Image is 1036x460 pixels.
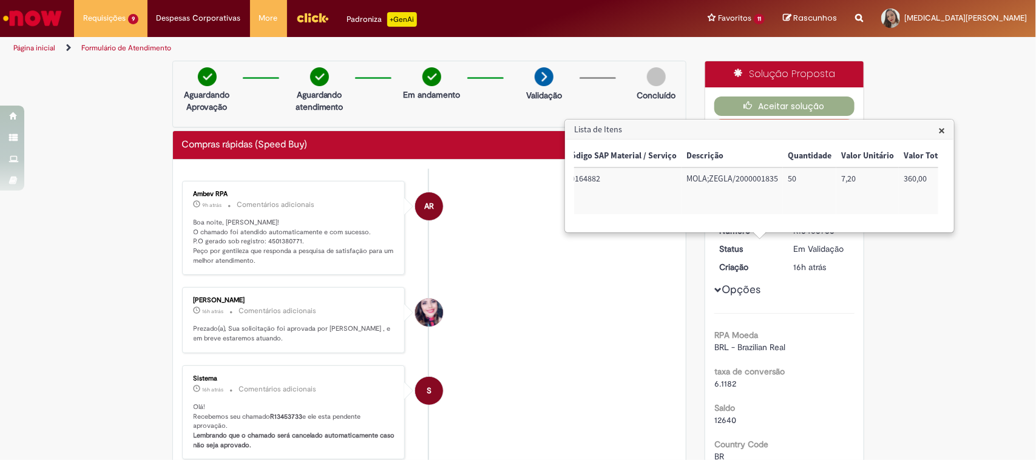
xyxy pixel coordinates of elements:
p: Aguardando Aprovação [178,89,237,113]
span: 11 [754,14,765,24]
img: arrow-next.png [535,67,554,86]
span: Rascunhos [793,12,837,24]
td: Código SAP Material / Serviço: 50164882 [561,167,682,214]
th: Quantidade [783,145,836,167]
h3: Lista de Itens [566,120,953,140]
div: [PERSON_NAME] [194,297,396,304]
p: Em andamento [403,89,460,101]
small: Comentários adicionais [239,384,317,394]
b: R13453733 [271,412,303,421]
span: 9 [128,14,138,24]
b: Lembrando que o chamado será cancelado automaticamente caso não seja aprovado. [194,431,397,450]
time: 27/08/2025 16:53:37 [794,262,827,272]
span: More [259,12,278,24]
div: Padroniza [347,12,417,27]
span: 9h atrás [203,201,222,209]
span: Despesas Corporativas [157,12,241,24]
img: click_logo_yellow_360x200.png [296,8,329,27]
ul: Trilhas de página [9,37,682,59]
td: Quantidade: 50 [783,167,836,214]
b: Country Code [714,439,768,450]
img: img-circle-grey.png [647,67,666,86]
p: Prezado(a), Sua solicitação foi aprovada por [PERSON_NAME] , e em breve estaremos atuando. [194,324,396,343]
span: 16h atrás [203,308,224,315]
span: AR [424,192,434,221]
th: Valor Unitário [836,145,899,167]
small: Comentários adicionais [239,306,317,316]
button: Aceitar solução [714,96,855,116]
img: check-circle-green.png [198,67,217,86]
small: Comentários adicionais [237,200,315,210]
img: check-circle-green.png [310,67,329,86]
a: Página inicial [13,43,55,53]
span: 16h atrás [203,386,224,393]
span: [MEDICAL_DATA][PERSON_NAME] [904,13,1027,23]
time: 27/08/2025 17:05:33 [203,308,224,315]
img: ServiceNow [1,6,64,30]
h2: Compras rápidas (Speed Buy) Histórico de tíquete [182,140,308,151]
p: Concluído [637,89,675,101]
time: 27/08/2025 23:40:40 [203,201,222,209]
span: × [938,122,945,138]
dt: Criação [710,261,785,273]
div: 27/08/2025 16:53:37 [794,261,850,273]
b: Saldo [714,402,735,413]
dt: Status [710,243,785,255]
th: Valor Total Moeda [899,145,976,167]
td: Valor Total Moeda: 360,00 [899,167,976,214]
th: Descrição [682,145,783,167]
p: Validação [526,89,562,101]
a: Rascunhos [783,13,837,24]
p: Aguardando atendimento [290,89,349,113]
span: 12640 [714,414,736,425]
div: Ambev RPA [194,191,396,198]
p: Olá! Recebemos seu chamado e ele esta pendente aprovação. [194,402,396,450]
div: Sistema [194,375,396,382]
span: 16h atrás [794,262,827,272]
time: 27/08/2025 16:53:50 [203,386,224,393]
button: Close [938,124,945,137]
b: RPA Moeda [714,330,758,340]
img: check-circle-green.png [422,67,441,86]
div: Em Validação [794,243,850,255]
td: Valor Unitário: 7,20 [836,167,899,214]
span: BRL - Brazilian Real [714,342,785,353]
a: Formulário de Atendimento [81,43,171,53]
div: Lista de Itens [564,119,955,233]
p: +GenAi [387,12,417,27]
td: Descrição: MOLA;ZEGLA/2000001835 [682,167,783,214]
div: Morgana Natiele Dos Santos Germann [415,299,443,326]
span: 6.1182 [714,378,736,389]
span: Requisições [83,12,126,24]
div: Solução Proposta [705,61,864,87]
p: Boa noite, [PERSON_NAME]! O chamado foi atendido automaticamente e com sucesso. P.O gerado sob re... [194,218,396,266]
b: taxa de conversão [714,366,785,377]
span: S [427,376,432,405]
div: System [415,377,443,405]
span: Favoritos [718,12,751,24]
div: Ambev RPA [415,192,443,220]
th: Código SAP Material / Serviço [561,145,682,167]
